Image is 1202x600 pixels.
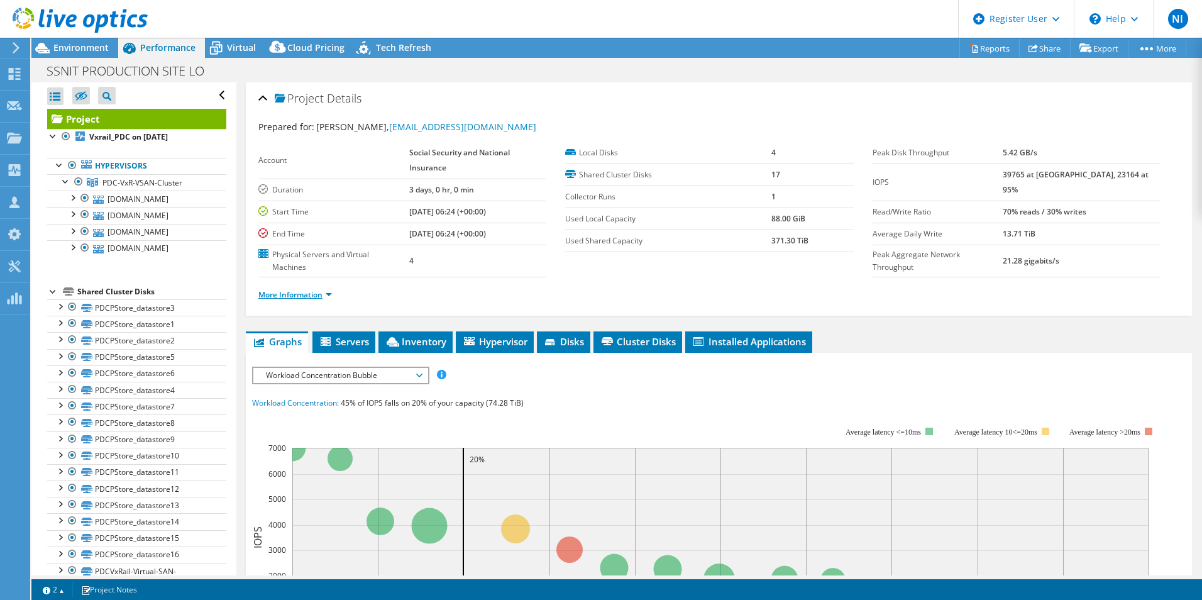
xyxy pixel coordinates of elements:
span: Graphs [252,335,302,348]
a: PDCPStore_datastore1 [47,316,226,332]
a: PDCPStore_datastore3 [47,299,226,316]
text: Average latency >20ms [1069,428,1140,436]
a: Export [1070,38,1128,58]
span: Environment [53,42,109,53]
span: Workload Concentration: [252,397,339,408]
b: Vxrail_PDC on [DATE] [89,131,168,142]
h1: SSNIT PRODUCTION SITE LO [41,64,224,78]
a: Project [47,109,226,129]
a: PDCPStore_datastore5 [47,349,226,365]
b: 21.28 gigabits/s [1003,255,1059,266]
a: More Information [258,289,332,300]
b: 4 [771,147,776,158]
span: [PERSON_NAME], [316,121,536,133]
label: IOPS [873,176,1003,189]
span: Cluster Disks [600,335,676,348]
a: PDCPStore_datastore12 [47,481,226,497]
a: Hypervisors [47,158,226,174]
label: Duration [258,184,409,196]
b: [DATE] 06:24 (+00:00) [409,206,486,217]
a: PDCPStore_datastore16 [47,547,226,563]
a: PDCPStore_datastore2 [47,332,226,348]
label: Peak Disk Throughput [873,147,1003,159]
a: PDCPStore_datastore6 [47,365,226,382]
span: Hypervisor [462,335,527,348]
label: Start Time [258,206,409,218]
label: Physical Servers and Virtual Machines [258,248,409,274]
b: 39765 at [GEOGRAPHIC_DATA], 23164 at 95% [1003,169,1149,195]
b: 13.71 TiB [1003,228,1035,239]
a: PDC-VxR-VSAN-Cluster [47,174,226,191]
label: Local Disks [565,147,771,159]
label: Used Shared Capacity [565,235,771,247]
b: 17 [771,169,780,180]
text: 7000 [268,443,286,453]
text: 2000 [268,570,286,581]
span: Project [275,92,324,105]
label: Account [258,154,409,167]
span: Disks [543,335,584,348]
label: Average Daily Write [873,228,1003,240]
tspan: Average latency 10<=20ms [954,428,1037,436]
span: NI [1168,9,1188,29]
span: Performance [140,42,196,53]
a: PDCPStore_datastore4 [47,382,226,398]
a: [EMAIL_ADDRESS][DOMAIN_NAME] [389,121,536,133]
a: PDCPStore_datastore9 [47,431,226,448]
label: Prepared for: [258,121,314,133]
a: [DOMAIN_NAME] [47,224,226,240]
a: PDCPStore_datastore10 [47,448,226,464]
a: [DOMAIN_NAME] [47,191,226,207]
b: [DATE] 06:24 (+00:00) [409,228,486,239]
a: PDCPStore_datastore15 [47,530,226,547]
a: PDCPStore_datastore13 [47,497,226,513]
a: PDCPStore_datastore7 [47,398,226,414]
span: Virtual [227,42,256,53]
span: Servers [319,335,369,348]
a: PDCVxRail-Virtual-SAN-Datastore [47,563,226,591]
span: 45% of IOPS falls on 20% of your capacity (74.28 TiB) [341,397,524,408]
a: PDCPStore_datastore11 [47,464,226,481]
b: 4 [409,255,414,266]
text: 4000 [268,519,286,530]
b: Social Security and National Insurance [409,147,510,173]
span: PDC-VxR-VSAN-Cluster [102,177,182,188]
b: 5.42 GB/s [1003,147,1037,158]
a: Reports [959,38,1020,58]
a: Vxrail_PDC on [DATE] [47,129,226,145]
a: [DOMAIN_NAME] [47,240,226,257]
b: 371.30 TiB [771,235,808,246]
label: Used Local Capacity [565,213,771,225]
a: Project Notes [72,582,146,597]
span: Inventory [385,335,446,348]
a: 2 [34,582,73,597]
a: PDCPStore_datastore8 [47,414,226,431]
tspan: Average latency <=10ms [846,428,921,436]
span: Cloud Pricing [287,42,345,53]
label: End Time [258,228,409,240]
label: Read/Write Ratio [873,206,1003,218]
b: 1 [771,191,776,202]
a: More [1128,38,1186,58]
a: PDCPStore_datastore14 [47,513,226,530]
span: Tech Refresh [376,42,431,53]
svg: \n [1089,13,1101,25]
b: 3 days, 0 hr, 0 min [409,184,474,195]
span: Workload Concentration Bubble [260,368,421,383]
a: Share [1019,38,1071,58]
span: Details [327,91,361,106]
label: Collector Runs [565,191,771,203]
label: Peak Aggregate Network Throughput [873,248,1003,274]
label: Shared Cluster Disks [565,169,771,181]
text: 20% [470,454,485,465]
text: 3000 [268,545,286,555]
div: Shared Cluster Disks [77,284,226,299]
text: 5000 [268,494,286,504]
text: IOPS [251,526,265,548]
text: 6000 [268,469,286,479]
b: 70% reads / 30% writes [1003,206,1086,217]
a: [DOMAIN_NAME] [47,207,226,223]
span: Installed Applications [692,335,806,348]
b: 88.00 GiB [771,213,805,224]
